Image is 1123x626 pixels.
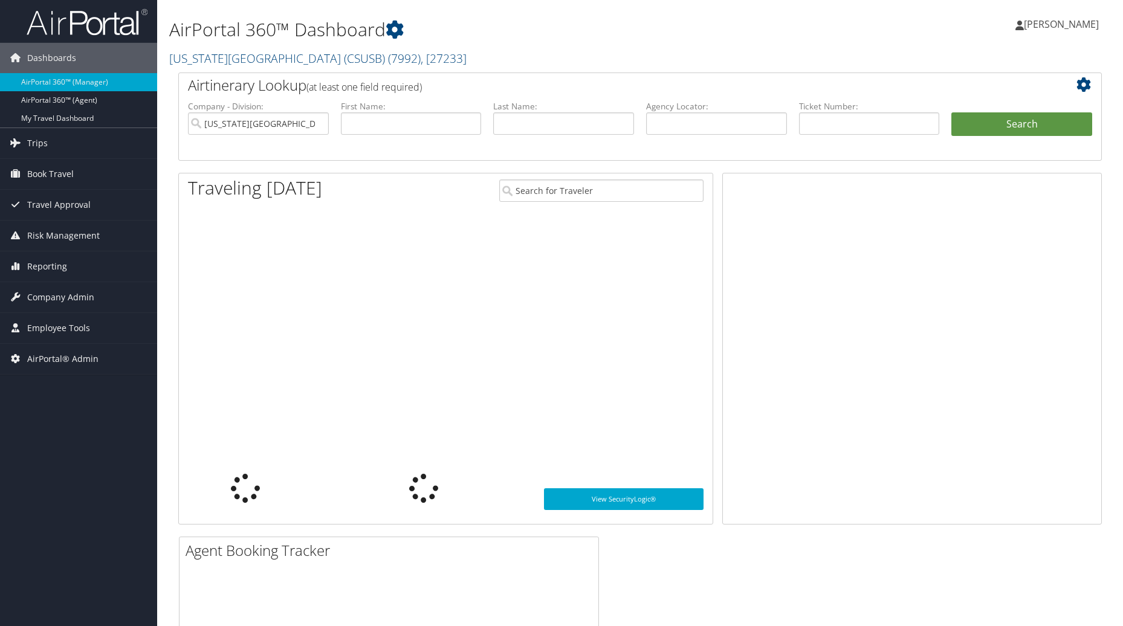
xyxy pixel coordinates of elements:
[388,50,421,66] span: ( 7992 )
[169,50,467,66] a: [US_STATE][GEOGRAPHIC_DATA] (CSUSB)
[27,313,90,343] span: Employee Tools
[27,190,91,220] span: Travel Approval
[188,175,322,201] h1: Traveling [DATE]
[169,17,797,42] h1: AirPortal 360™ Dashboard
[27,8,147,36] img: airportal-logo.png
[341,100,482,112] label: First Name:
[27,251,67,282] span: Reporting
[1015,6,1111,42] a: [PERSON_NAME]
[27,344,99,374] span: AirPortal® Admin
[306,80,422,94] span: (at least one field required)
[544,488,704,510] a: View SecurityLogic®
[27,282,94,312] span: Company Admin
[188,75,1015,95] h2: Airtinerary Lookup
[27,159,74,189] span: Book Travel
[951,112,1092,137] button: Search
[799,100,940,112] label: Ticket Number:
[646,100,787,112] label: Agency Locator:
[1024,18,1099,31] span: [PERSON_NAME]
[27,221,100,251] span: Risk Management
[493,100,634,112] label: Last Name:
[27,43,76,73] span: Dashboards
[27,128,48,158] span: Trips
[186,540,598,561] h2: Agent Booking Tracker
[499,179,704,202] input: Search for Traveler
[421,50,467,66] span: , [ 27233 ]
[188,100,329,112] label: Company - Division:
